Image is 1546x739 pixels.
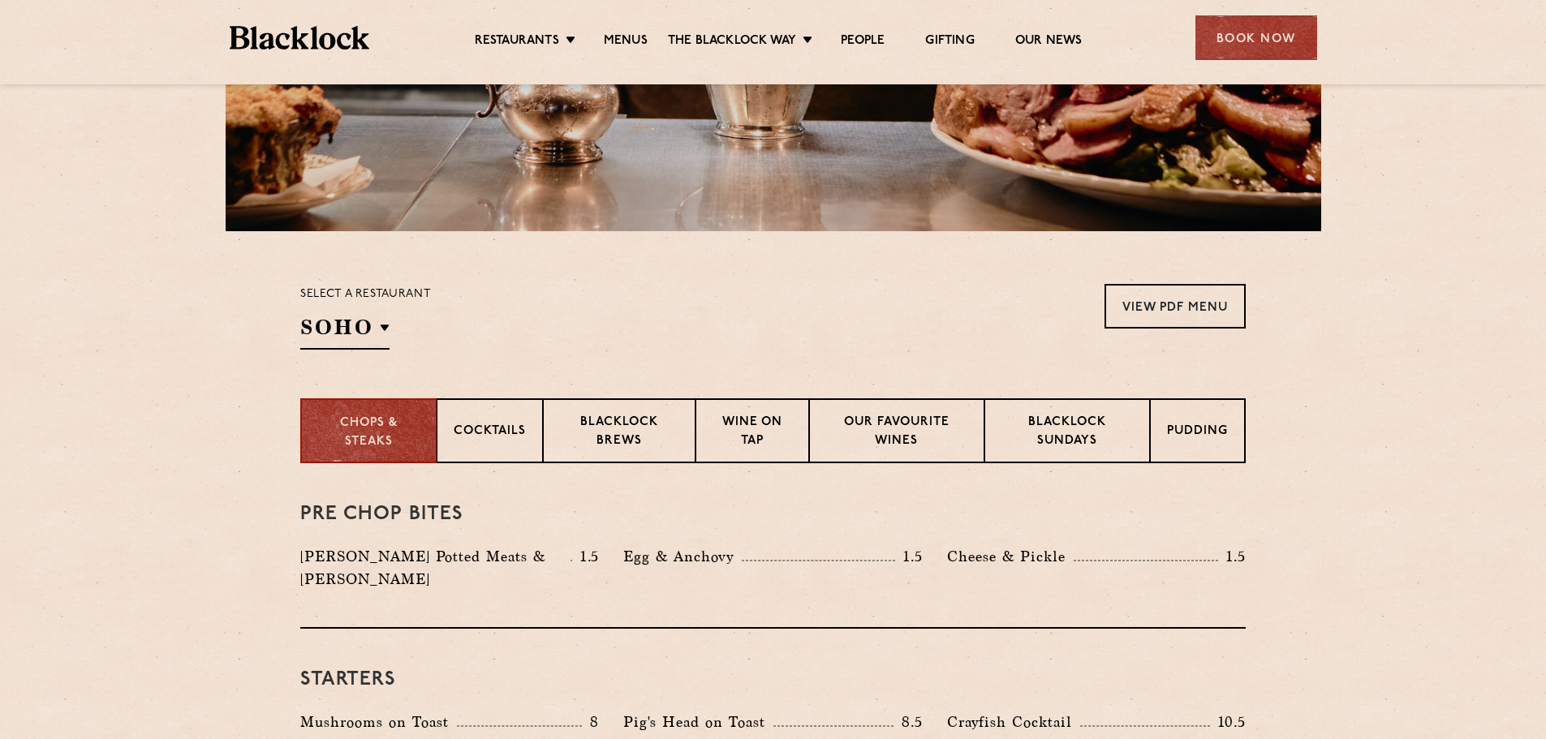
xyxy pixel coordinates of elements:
p: Cheese & Pickle [947,545,1074,568]
p: [PERSON_NAME] Potted Meats & [PERSON_NAME] [300,545,571,591]
a: Menus [604,33,648,51]
h3: Starters [300,669,1246,690]
h2: SOHO [300,313,390,350]
a: Gifting [925,33,974,51]
p: Pudding [1167,423,1228,443]
a: Our News [1015,33,1083,51]
p: Pig's Head on Toast [623,711,773,733]
p: Wine on Tap [713,414,792,452]
p: Select a restaurant [300,284,431,305]
h3: Pre Chop Bites [300,504,1246,525]
p: Cocktails [454,423,526,443]
p: 8.5 [894,711,923,733]
p: Blacklock Brews [560,414,678,452]
div: Book Now [1195,15,1317,60]
p: Mushrooms on Toast [300,711,457,733]
a: View PDF Menu [1105,284,1246,329]
p: Chops & Steaks [318,415,420,451]
img: BL_Textured_Logo-footer-cropped.svg [230,26,370,49]
a: People [841,33,885,51]
p: 10.5 [1210,711,1246,733]
a: Restaurants [475,33,559,51]
p: Egg & Anchovy [623,545,742,568]
p: 1.5 [1218,546,1246,567]
p: 8 [582,711,599,733]
p: Our favourite wines [826,414,967,452]
p: Blacklock Sundays [1001,414,1133,452]
p: 1.5 [572,546,600,567]
p: Crayfish Cocktail [947,711,1080,733]
p: 1.5 [895,546,923,567]
a: The Blacklock Way [668,33,796,51]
